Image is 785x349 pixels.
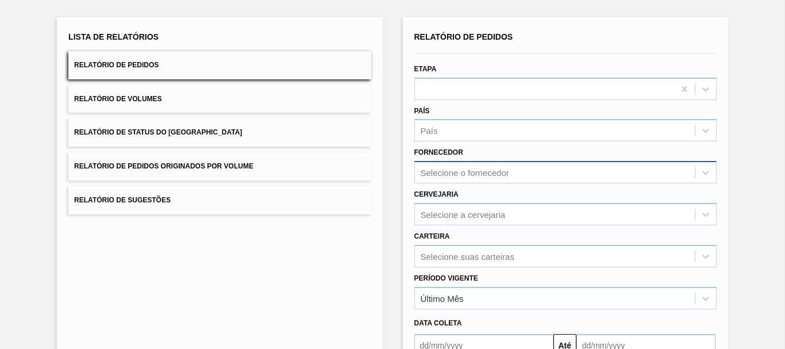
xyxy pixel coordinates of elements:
[74,61,159,69] span: Relatório de Pedidos
[74,196,171,204] span: Relatório de Sugestões
[68,32,159,41] span: Lista de Relatórios
[414,274,478,282] label: Período Vigente
[421,293,464,303] div: Último Mês
[421,168,509,178] div: Selecione o fornecedor
[414,148,463,156] label: Fornecedor
[68,51,371,79] button: Relatório de Pedidos
[421,209,506,219] div: Selecione a cervejaria
[68,118,371,147] button: Relatório de Status do [GEOGRAPHIC_DATA]
[414,32,513,41] span: Relatório de Pedidos
[414,190,459,198] label: Cervejaria
[421,126,438,136] div: País
[74,162,253,170] span: Relatório de Pedidos Originados por Volume
[68,85,371,113] button: Relatório de Volumes
[68,152,371,181] button: Relatório de Pedidos Originados por Volume
[74,95,161,103] span: Relatório de Volumes
[68,186,371,214] button: Relatório de Sugestões
[414,65,437,73] label: Etapa
[421,251,514,261] div: Selecione suas carteiras
[414,319,462,327] span: Data coleta
[414,232,450,240] label: Carteira
[74,128,242,136] span: Relatório de Status do [GEOGRAPHIC_DATA]
[414,107,430,115] label: País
